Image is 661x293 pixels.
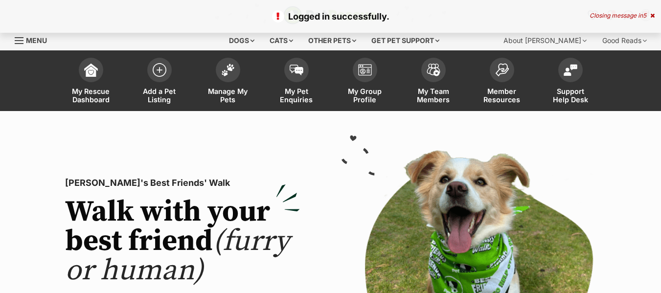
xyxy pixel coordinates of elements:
div: Good Reads [595,31,654,50]
a: Add a Pet Listing [125,53,194,111]
div: Dogs [222,31,261,50]
h2: Walk with your best friend [65,198,300,286]
a: Manage My Pets [194,53,262,111]
a: Support Help Desk [536,53,605,111]
img: member-resources-icon-8e73f808a243e03378d46382f2149f9095a855e16c252ad45f914b54edf8863c.svg [495,63,509,76]
img: manage-my-pets-icon-02211641906a0b7f246fdf0571729dbe1e7629f14944591b6c1af311fb30b64b.svg [221,64,235,76]
span: My Team Members [411,87,456,104]
a: My Group Profile [331,53,399,111]
span: Add a Pet Listing [137,87,182,104]
img: dashboard-icon-eb2f2d2d3e046f16d808141f083e7271f6b2e854fb5c12c21221c1fb7104beca.svg [84,63,98,77]
span: Support Help Desk [548,87,593,104]
span: (furry or human) [65,223,290,289]
div: Get pet support [365,31,446,50]
span: Menu [26,36,47,45]
span: My Pet Enquiries [274,87,319,104]
span: Member Resources [480,87,524,104]
img: team-members-icon-5396bd8760b3fe7c0b43da4ab00e1e3bb1a5d9ba89233759b79545d2d3fc5d0d.svg [427,64,440,76]
a: My Rescue Dashboard [57,53,125,111]
span: My Rescue Dashboard [69,87,113,104]
a: Member Resources [468,53,536,111]
img: group-profile-icon-3fa3cf56718a62981997c0bc7e787c4b2cf8bcc04b72c1350f741eb67cf2f40e.svg [358,64,372,76]
div: Cats [263,31,300,50]
img: add-pet-listing-icon-0afa8454b4691262ce3f59096e99ab1cd57d4a30225e0717b998d2c9b9846f56.svg [153,63,166,77]
span: Manage My Pets [206,87,250,104]
a: My Pet Enquiries [262,53,331,111]
img: pet-enquiries-icon-7e3ad2cf08bfb03b45e93fb7055b45f3efa6380592205ae92323e6603595dc1f.svg [290,65,303,75]
div: About [PERSON_NAME] [497,31,593,50]
p: [PERSON_NAME]'s Best Friends' Walk [65,176,300,190]
a: Menu [15,31,54,48]
div: Other pets [301,31,363,50]
img: help-desk-icon-fdf02630f3aa405de69fd3d07c3f3aa587a6932b1a1747fa1d2bba05be0121f9.svg [564,64,577,76]
span: My Group Profile [343,87,387,104]
a: My Team Members [399,53,468,111]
